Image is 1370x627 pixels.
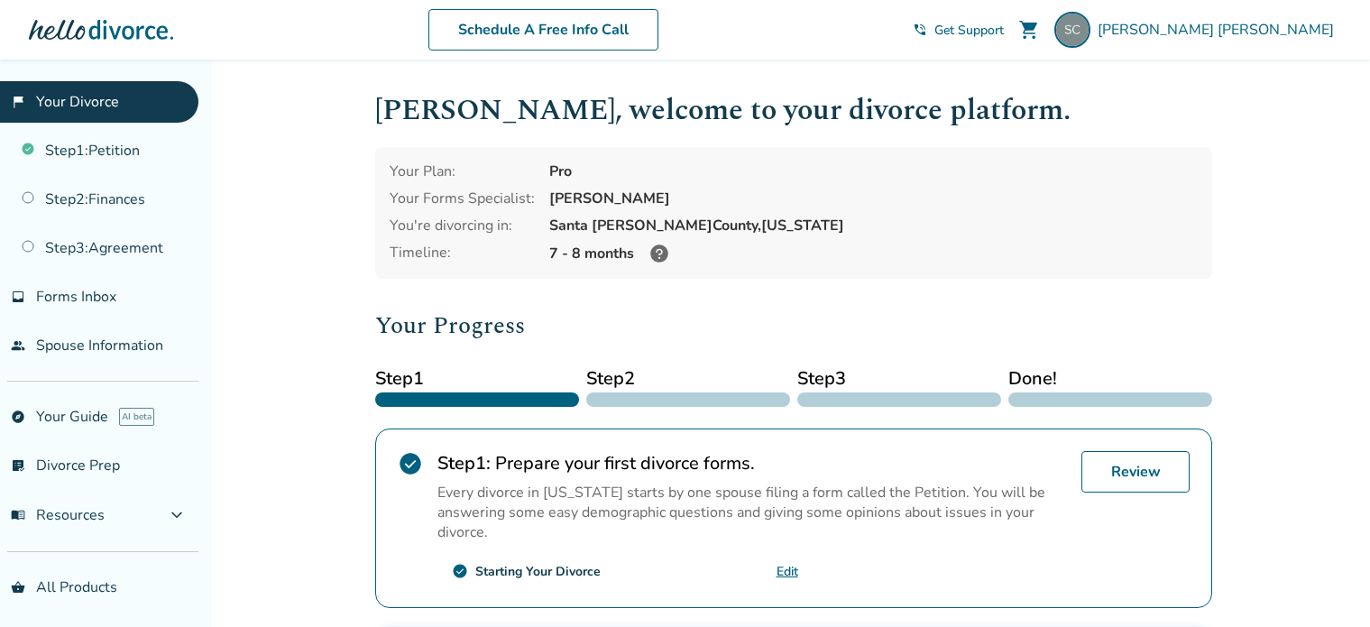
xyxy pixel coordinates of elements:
[437,451,491,475] strong: Step 1 :
[797,365,1001,392] span: Step 3
[119,408,154,426] span: AI beta
[586,365,790,392] span: Step 2
[1054,12,1090,48] img: shwetha001@gmail.com
[375,365,579,392] span: Step 1
[549,161,1198,181] div: Pro
[1280,540,1370,627] iframe: Chat Widget
[11,290,25,304] span: inbox
[913,23,927,37] span: phone_in_talk
[390,161,535,181] div: Your Plan:
[375,88,1212,133] h1: [PERSON_NAME] , welcome to your divorce platform.
[1081,451,1190,493] a: Review
[11,505,105,525] span: Resources
[375,308,1212,344] h2: Your Progress
[36,287,116,307] span: Forms Inbox
[549,189,1198,208] div: [PERSON_NAME]
[11,95,25,109] span: flag_2
[913,22,1004,39] a: phone_in_talkGet Support
[437,483,1067,542] p: Every divorce in [US_STATE] starts by one spouse filing a form called the Petition. You will be a...
[452,563,468,579] span: check_circle
[437,451,1067,475] h2: Prepare your first divorce forms.
[11,508,25,522] span: menu_book
[549,216,1198,235] div: Santa [PERSON_NAME] County, [US_STATE]
[1018,19,1040,41] span: shopping_cart
[11,458,25,473] span: list_alt_check
[390,189,535,208] div: Your Forms Specialist:
[398,451,423,476] span: check_circle
[1008,365,1212,392] span: Done!
[11,338,25,353] span: people
[390,243,535,264] div: Timeline:
[549,243,1198,264] div: 7 - 8 months
[11,410,25,424] span: explore
[777,563,798,580] a: Edit
[166,504,188,526] span: expand_more
[428,9,658,51] a: Schedule A Free Info Call
[390,216,535,235] div: You're divorcing in:
[934,22,1004,39] span: Get Support
[1098,20,1341,40] span: [PERSON_NAME] [PERSON_NAME]
[11,580,25,595] span: shopping_basket
[475,563,601,580] div: Starting Your Divorce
